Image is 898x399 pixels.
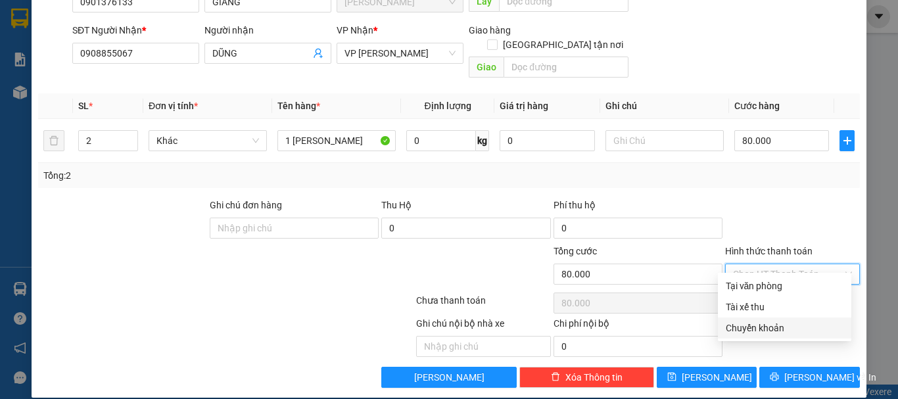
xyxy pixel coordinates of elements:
button: deleteXóa Thông tin [519,367,654,388]
span: Định lượng [424,101,471,111]
button: [PERSON_NAME] [381,367,516,388]
div: HẬU [126,43,231,59]
span: Nhận: [126,12,157,26]
span: Đơn vị tính [149,101,198,111]
span: Gửi: [11,11,32,25]
button: save[PERSON_NAME] [657,367,757,388]
span: Giao hàng [469,25,511,35]
div: Tổng: 2 [43,168,348,183]
span: VP Nhận [337,25,373,35]
button: printer[PERSON_NAME] và In [759,367,860,388]
span: Tên hàng [277,101,320,111]
span: Giao [469,57,504,78]
div: [PERSON_NAME] [11,11,116,41]
span: printer [770,372,779,383]
div: Phí thu hộ [554,198,722,218]
label: Hình thức thanh toán [725,246,813,256]
span: down [127,142,135,150]
div: Chi phí nội bộ [554,316,722,336]
span: Giá trị hàng [500,101,548,111]
button: delete [43,130,64,151]
div: Người nhận [204,23,331,37]
input: VD: Bàn, Ghế [277,130,396,151]
span: Xóa Thông tin [565,370,623,385]
span: Tổng cước [554,246,597,256]
div: Ghi chú nội bộ nhà xe [416,316,551,336]
div: Tại văn phòng [726,279,843,293]
span: user-add [313,48,323,59]
span: Increase Value [123,131,137,141]
div: SĐT Người Nhận [72,23,199,37]
span: save [667,372,676,383]
span: up [127,133,135,141]
span: CC [124,85,139,99]
div: VP [PERSON_NAME] [126,11,231,43]
span: [PERSON_NAME] và In [784,370,876,385]
label: Ghi chú đơn hàng [210,200,282,210]
div: Chuyển khoản [726,321,843,335]
span: VP Phan Rang [344,43,456,63]
div: Chưa thanh toán [415,293,552,316]
span: delete [551,372,560,383]
div: Tài xế thu [726,300,843,314]
span: Decrease Value [123,141,137,151]
input: 0 [500,130,594,151]
span: kg [476,130,489,151]
input: Ghi Chú [605,130,724,151]
span: [GEOGRAPHIC_DATA] tận nơi [498,37,628,52]
span: Khác [156,131,259,151]
button: plus [839,130,855,151]
input: Ghi chú đơn hàng [210,218,379,239]
span: [PERSON_NAME] [414,370,484,385]
span: Thu Hộ [381,200,412,210]
div: 0377877713 [126,59,231,77]
th: Ghi chú [600,93,729,119]
input: Dọc đường [504,57,628,78]
div: CƯỜNG [11,41,116,57]
span: [PERSON_NAME] [682,370,752,385]
span: SL [78,101,89,111]
span: plus [840,135,854,146]
div: 0559066813 [11,57,116,75]
input: Nhập ghi chú [416,336,551,357]
span: Cước hàng [734,101,780,111]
